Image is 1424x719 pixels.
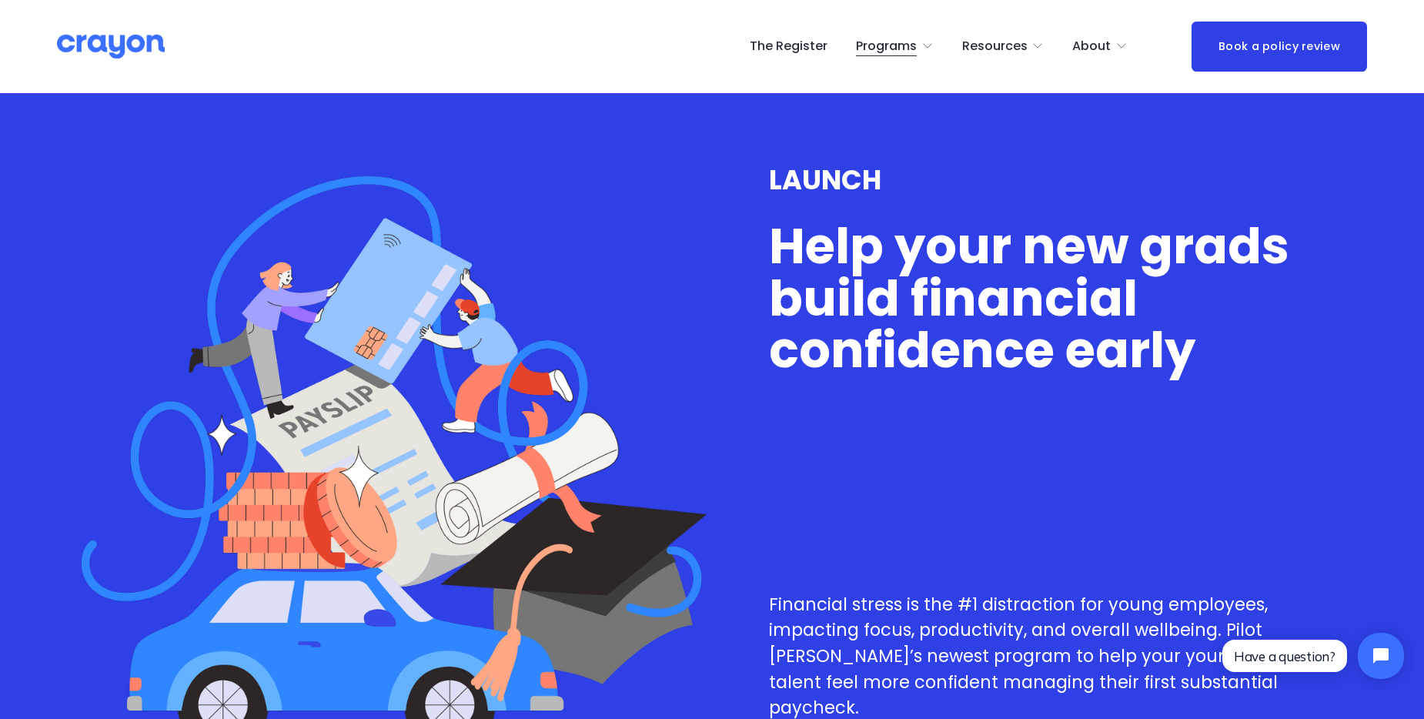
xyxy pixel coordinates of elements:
a: folder dropdown [856,34,934,59]
a: Book a policy review [1192,22,1367,72]
span: About [1072,35,1111,58]
h3: LAUNCH [769,165,1290,196]
img: Crayon [57,33,165,60]
h1: Help your new grads build financial confidence early [769,220,1290,376]
a: The Register [750,34,827,59]
a: folder dropdown [1072,34,1128,59]
iframe: Tidio Chat [1209,620,1417,692]
span: Resources [962,35,1028,58]
a: folder dropdown [962,34,1045,59]
span: Programs [856,35,917,58]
